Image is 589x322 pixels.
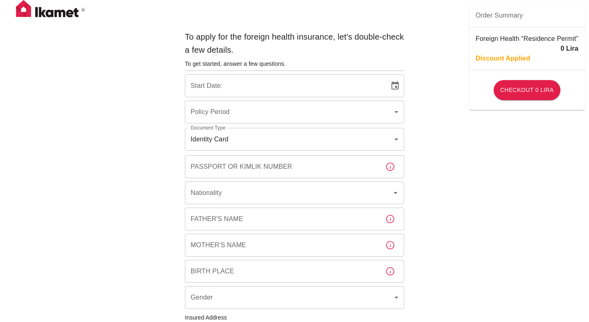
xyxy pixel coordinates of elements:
h6: To apply for the foreign health insurance, let's double-check a few details. [185,30,404,56]
p: Foreign Health “Residence Permit” [476,34,578,44]
p: Discount Applied [476,54,530,63]
button: Checkout 0 Lira [494,80,560,100]
input: DD/MM/YYYY [185,74,384,97]
p: 0 Lira [560,44,578,54]
div: ​ [185,286,404,309]
button: Choose date [387,78,403,94]
h6: To get started, answer a few questions. [185,60,404,69]
span: Order Summary [476,11,578,20]
button: Open [390,187,401,199]
div: ​ [185,101,404,123]
label: Document Type [191,124,225,131]
div: Identity Card [185,128,404,151]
